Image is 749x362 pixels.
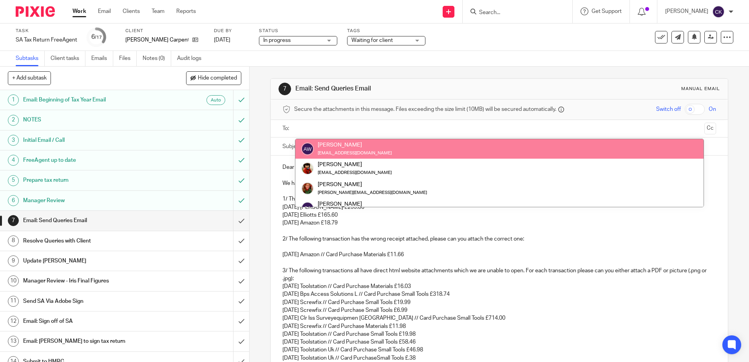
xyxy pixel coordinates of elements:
p: [DATE] Clr Iss Surveyequipmen [GEOGRAPHIC_DATA] // Card Purchase Small Tools £714.00 [282,314,716,322]
h1: Initial Email / Call [23,134,158,146]
small: /17 [95,35,102,40]
h1: Email: Beginning of Tax Year Email [23,94,158,106]
h1: Resolve Queries with Client [23,235,158,247]
a: Team [152,7,165,15]
p: [DATE] Toolstation Uk // Card PurchaseSmall Tools £.38 [282,354,716,362]
span: Switch off [656,105,681,113]
div: 7 [279,83,291,95]
a: Reports [176,7,196,15]
p: 3/ The following transactions all have direct html website attachments which we are unable to ope... [282,267,716,283]
p: We have been reviewing your SA return and have the following questions we need your help with. [282,171,716,187]
p: [DATE] Toolstation Uk // Card Purchase Small Tools £46.98 [282,346,716,354]
h1: Email: Sign off of SA [23,315,158,327]
h1: Email: [PERSON_NAME] to sign tax return [23,335,158,347]
h1: Send SA Via Adobe Sign [23,295,158,307]
p: [DATE] Screwfix // Card Purchase Small Tools £6.99 [282,306,716,314]
p: [PERSON_NAME] [665,7,708,15]
div: [PERSON_NAME] [318,200,427,208]
p: [DATE] Toolstation // Card Purchase Small Tools £58.46 [282,338,716,346]
div: 10 [8,275,19,286]
p: [DATE] Amazon £18.79 [282,219,716,227]
label: Status [259,28,337,34]
small: [EMAIL_ADDRESS][DOMAIN_NAME] [318,151,392,155]
a: Work [72,7,86,15]
p: Dear [PERSON_NAME], [282,163,716,171]
div: 5 [8,175,19,186]
div: [PERSON_NAME] [318,161,392,168]
h1: Update [PERSON_NAME] [23,255,158,267]
div: 11 [8,296,19,307]
span: [DATE] [214,37,230,43]
label: Client [125,28,204,34]
p: [DATE] Amazon // Card Purchase Materials £11.66 [282,251,716,259]
p: [DATE] Toolstation // Card Purchase Materials £16.03 [282,282,716,290]
p: [DATE] Elliotts £165.60 [282,211,716,219]
small: [PERSON_NAME][EMAIL_ADDRESS][DOMAIN_NAME] [318,190,427,195]
p: [PERSON_NAME] Carpentry [125,36,188,44]
label: Tags [347,28,425,34]
h1: Manager Review [23,195,158,206]
p: 1/ The following transactions are unexplained in FreeAgent, please can you attach or supply the i... [282,195,716,203]
h1: Email: Send Queries Email [23,215,158,226]
p: [DATE] Screwfix // Card Purchase Small Tools £19.99 [282,299,716,306]
a: Clients [123,7,140,15]
img: svg%3E [301,143,314,155]
a: Audit logs [177,51,207,66]
div: 2 [8,115,19,126]
p: [DATE] Bps Access Solutions L // Card Purchase Small Tools £318.74 [282,290,716,298]
a: Client tasks [51,51,85,66]
a: Emails [91,51,113,66]
label: To: [282,125,291,132]
a: Email [98,7,111,15]
button: Hide completed [186,71,241,85]
label: Due by [214,28,249,34]
a: Files [119,51,137,66]
label: Task [16,28,77,34]
p: [DATE] Screwfix // Card Purchase Materials £11.98 [282,322,716,330]
span: Secure the attachments in this message. Files exceeding the size limit (10MB) will be secured aut... [294,105,556,113]
div: 12 [8,316,19,327]
h1: NOTES [23,114,158,126]
span: Get Support [592,9,622,14]
h1: Email: Send Queries Email [295,85,516,93]
p: [DATE] Toolstation // Card Purchase Small Tools £19.98 [282,330,716,338]
span: In progress [263,38,291,43]
img: svg%3E [712,5,725,18]
label: Subject: [282,143,303,150]
span: Waiting for client [351,38,393,43]
span: Hide completed [198,75,237,81]
small: [EMAIL_ADDRESS][DOMAIN_NAME] [318,170,392,175]
div: [PERSON_NAME] [318,180,427,188]
div: 4 [8,155,19,166]
span: On [709,105,716,113]
img: sallycropped.JPG [301,182,314,195]
div: 6 [8,195,19,206]
p: [DATE] [PERSON_NAME] £259.06 [282,203,716,211]
div: Auto [206,95,225,105]
h1: Prepare tax return [23,174,158,186]
button: Cc [704,123,716,134]
div: 3 [8,135,19,146]
a: Subtasks [16,51,45,66]
input: Search [478,9,549,16]
div: SA Tax Return FreeAgent [16,36,77,44]
button: + Add subtask [8,71,51,85]
div: 13 [8,336,19,347]
a: Notes (0) [143,51,171,66]
p: 2/ The following transaction has the wrong receipt attached, please can you attach the correct one: [282,235,716,243]
div: Manual email [681,86,720,92]
h1: Manager Review - Iris Final Figures [23,275,158,287]
div: 9 [8,255,19,266]
div: 7 [8,215,19,226]
div: 8 [8,235,19,246]
img: Phil%20Baby%20pictures%20(3).JPG [301,162,314,175]
div: 6 [91,33,102,42]
img: svg%3E [301,202,314,214]
div: 1 [8,94,19,105]
img: Pixie [16,6,55,17]
div: [PERSON_NAME] [318,141,392,149]
h1: FreeAgent up to date [23,154,158,166]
